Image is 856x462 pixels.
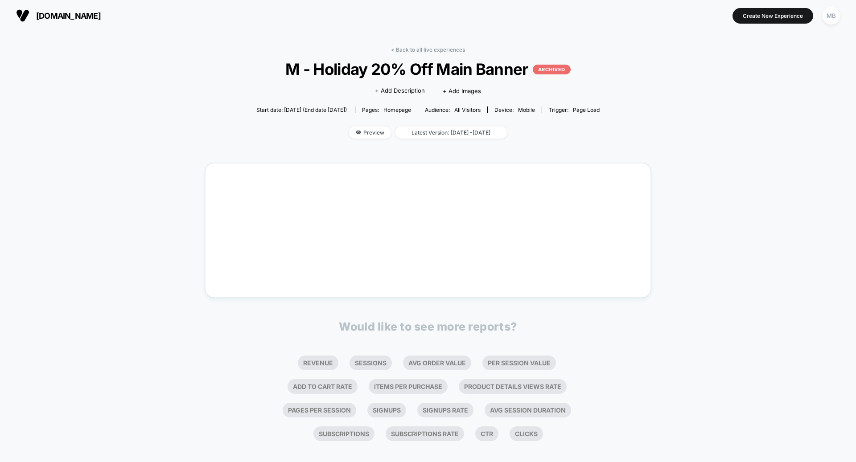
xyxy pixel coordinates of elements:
[823,7,840,25] div: MB
[256,106,347,113] span: Start date: [DATE] (End date [DATE])
[549,106,600,113] div: Trigger:
[443,87,481,94] span: + Add Images
[362,106,411,113] div: Pages:
[485,403,571,417] li: Avg Session Duration
[475,426,498,441] li: Ctr
[417,403,473,417] li: Signups Rate
[733,8,813,24] button: Create New Experience
[16,9,29,22] img: Visually logo
[36,11,101,20] span: [DOMAIN_NAME]
[298,356,338,370] li: Revenue
[350,356,392,370] li: Sessions
[403,356,471,370] li: Avg Order Value
[13,8,103,23] button: [DOMAIN_NAME]
[339,320,517,333] p: Would like to see more reports?
[283,403,356,417] li: Pages Per Session
[820,7,843,25] button: MB
[518,106,535,113] span: mobile
[349,127,391,139] span: Preview
[459,379,567,394] li: Product Details Views Rate
[386,426,464,441] li: Subscriptions Rate
[391,46,465,53] a: < Back to all live experiences
[510,426,543,441] li: Clicks
[482,356,556,370] li: Per Session Value
[369,379,448,394] li: Items Per Purchase
[533,65,571,74] p: ARCHIVED
[375,86,425,95] span: + Add Description
[395,127,507,139] span: Latest Version: [DATE] - [DATE]
[487,106,542,113] span: Device:
[367,403,406,417] li: Signups
[288,379,358,394] li: Add To Cart Rate
[274,60,583,78] span: M - Holiday 20% Off Main Banner
[425,106,481,113] div: Audience:
[383,106,411,113] span: homepage
[454,106,481,113] span: All Visitors
[573,106,600,113] span: Page Load
[313,426,374,441] li: Subscriptions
